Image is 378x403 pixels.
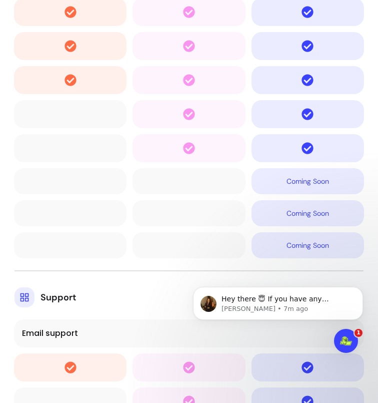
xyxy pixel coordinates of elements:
[259,176,356,186] div: Coming Soon
[178,266,378,376] iframe: Intercom notifications message
[334,329,358,353] iframe: Intercom live chat
[40,290,76,304] span: Support
[22,327,356,339] div: Email support
[354,329,362,337] span: 1
[259,240,356,250] div: Coming Soon
[14,270,363,307] button: Support
[259,208,356,218] div: Coming Soon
